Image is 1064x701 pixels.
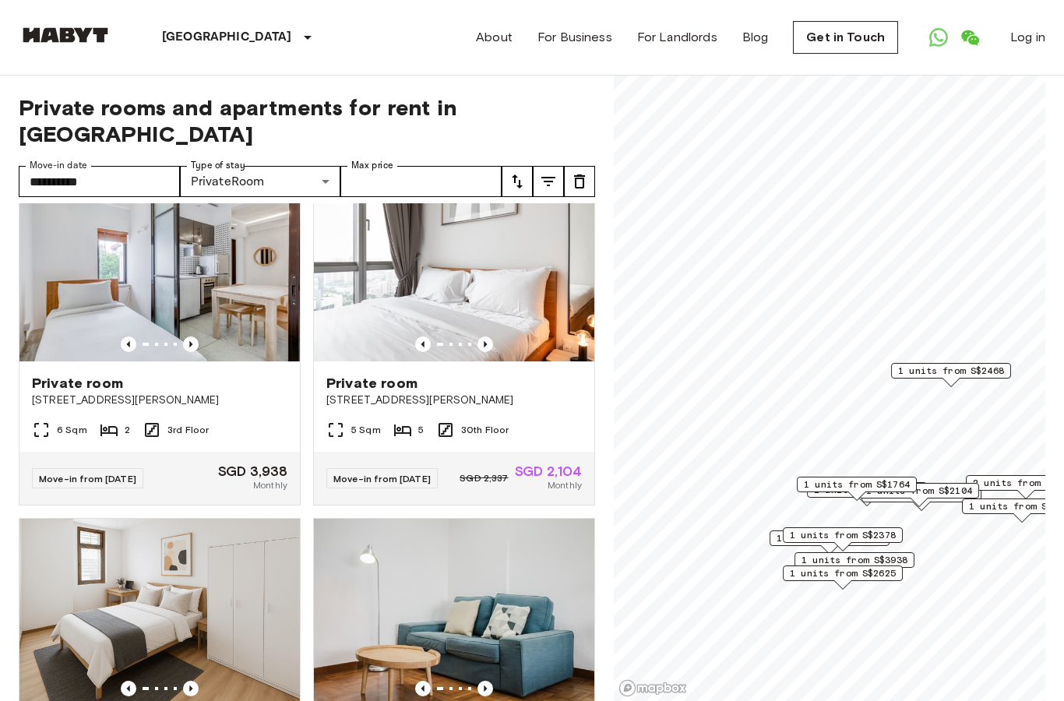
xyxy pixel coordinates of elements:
[477,681,493,696] button: Previous image
[19,174,300,361] img: Marketing picture of unit SG-01-057-003-01
[770,530,890,555] div: Map marker
[19,27,112,43] img: Habyt
[57,423,87,437] span: 6 Sqm
[618,679,687,697] a: Mapbox logo
[477,336,493,352] button: Previous image
[783,565,903,590] div: Map marker
[954,22,985,53] a: Open WeChat
[121,336,136,352] button: Previous image
[923,22,954,53] a: Open WhatsApp
[637,28,717,47] a: For Landlords
[415,336,431,352] button: Previous image
[790,528,896,542] span: 1 units from S$2378
[790,566,896,580] span: 1 units from S$2625
[39,473,136,484] span: Move-in from [DATE]
[415,681,431,696] button: Previous image
[502,166,533,197] button: tune
[783,527,903,551] div: Map marker
[777,531,883,545] span: 1 units from S$3024
[898,364,1004,378] span: 1 units from S$2468
[533,166,564,197] button: tune
[891,363,1011,387] div: Map marker
[19,94,595,147] span: Private rooms and apartments for rent in [GEOGRAPHIC_DATA]
[548,478,582,492] span: Monthly
[351,159,393,172] label: Max price
[351,423,381,437] span: 5 Sqm
[804,477,910,491] span: 1 units from S$1764
[537,28,612,47] a: For Business
[314,174,594,361] img: Marketing picture of unit SG-01-113-001-05
[564,166,595,197] button: tune
[32,374,123,393] span: Private room
[859,483,979,507] div: Map marker
[121,681,136,696] button: Previous image
[19,174,301,505] a: Marketing picture of unit SG-01-057-003-01Previous imagePrevious imagePrivate room[STREET_ADDRESS...
[807,482,927,506] div: Map marker
[218,464,287,478] span: SGD 3,938
[183,681,199,696] button: Previous image
[802,553,907,567] span: 1 units from S$3938
[32,393,287,408] span: [STREET_ADDRESS][PERSON_NAME]
[797,477,917,501] div: Map marker
[515,464,582,478] span: SGD 2,104
[460,471,508,485] span: SGD 2,337
[333,473,431,484] span: Move-in from [DATE]
[794,552,914,576] div: Map marker
[313,174,595,505] a: Marketing picture of unit SG-01-113-001-05Previous imagePrevious imagePrivate room[STREET_ADDRESS...
[326,393,582,408] span: [STREET_ADDRESS][PERSON_NAME]
[1010,28,1045,47] a: Log in
[461,423,509,437] span: 30th Floor
[125,423,130,437] span: 2
[162,28,292,47] p: [GEOGRAPHIC_DATA]
[191,159,245,172] label: Type of stay
[253,478,287,492] span: Monthly
[167,423,209,437] span: 3rd Floor
[180,166,341,197] div: PrivateRoom
[418,423,424,437] span: 5
[793,21,898,54] a: Get in Touch
[866,484,972,498] span: 1 units from S$2104
[19,166,180,197] input: Choose date, selected date is 1 Oct 2025
[30,159,87,172] label: Move-in date
[326,374,417,393] span: Private room
[742,28,769,47] a: Blog
[183,336,199,352] button: Previous image
[476,28,513,47] a: About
